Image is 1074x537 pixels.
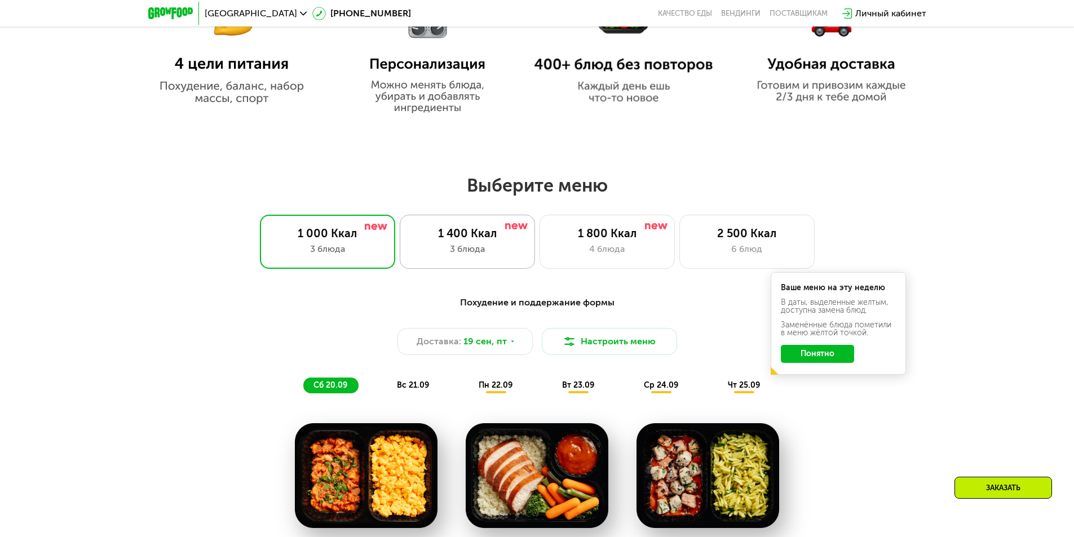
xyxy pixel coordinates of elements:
div: Ваше меню на эту неделю [781,284,896,292]
span: чт 25.09 [728,380,760,390]
div: Заказать [954,477,1052,499]
div: Похудение и поддержание формы [204,296,871,310]
span: Доставка: [417,335,461,348]
span: [GEOGRAPHIC_DATA] [205,9,297,18]
a: Качество еды [658,9,712,18]
div: 4 блюда [551,242,663,256]
div: 3 блюда [272,242,383,256]
div: 2 500 Ккал [691,227,803,240]
div: 1 800 Ккал [551,227,663,240]
h2: Выберите меню [36,174,1038,197]
span: ср 24.09 [644,380,678,390]
div: 1 000 Ккал [272,227,383,240]
span: вс 21.09 [397,380,429,390]
div: 6 блюд [691,242,803,256]
span: вт 23.09 [562,380,594,390]
span: сб 20.09 [313,380,347,390]
span: пн 22.09 [479,380,512,390]
button: Настроить меню [542,328,677,355]
div: Личный кабинет [855,7,926,20]
div: поставщикам [770,9,828,18]
a: Вендинги [721,9,761,18]
button: Понятно [781,345,854,363]
div: 3 блюда [412,242,523,256]
span: 19 сен, пт [463,335,507,348]
div: В даты, выделенные желтым, доступна замена блюд. [781,299,896,314]
a: [PHONE_NUMBER] [312,7,411,20]
div: Заменённые блюда пометили в меню жёлтой точкой. [781,321,896,337]
div: 1 400 Ккал [412,227,523,240]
